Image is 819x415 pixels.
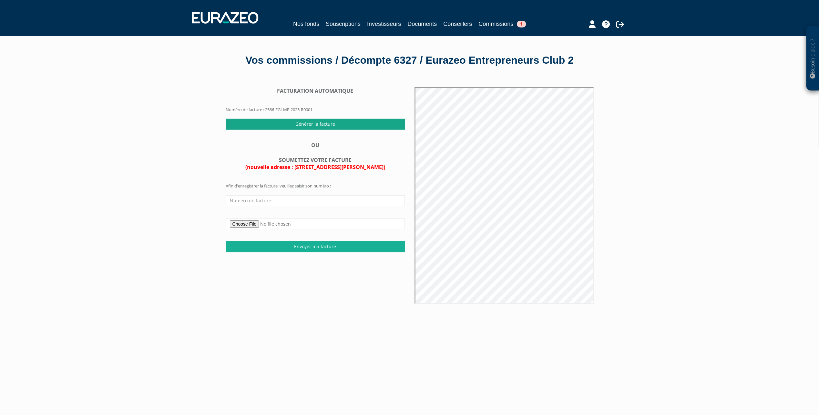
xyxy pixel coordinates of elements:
[226,119,405,130] input: Générer la facture
[326,19,361,28] a: Souscriptions
[245,164,385,171] span: (nouvelle adresse : [STREET_ADDRESS][PERSON_NAME])
[226,241,405,252] input: Envoyer ma facture
[517,21,526,27] span: 1
[226,183,405,252] form: Afin d'enregistrer la facture, veuillez saisir son numéro :
[226,195,405,206] input: Numéro de facture
[226,87,405,95] div: FACTURATION AUTOMATIQUE
[809,29,816,88] p: Besoin d'aide ?
[478,19,526,29] a: Commissions1
[226,53,594,68] div: Vos commissions / Décompte 6327 / Eurazeo Entrepreneurs Club 2
[226,142,405,171] div: OU SOUMETTEZ VOTRE FACTURE
[293,19,319,28] a: Nos fonds
[192,12,258,24] img: 1732889491-logotype_eurazeo_blanc_rvb.png
[226,87,405,119] form: Numéro de facture : 2586-EGI-MF-2025-R0001
[407,19,437,28] a: Documents
[367,19,401,28] a: Investisseurs
[443,19,472,28] a: Conseillers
